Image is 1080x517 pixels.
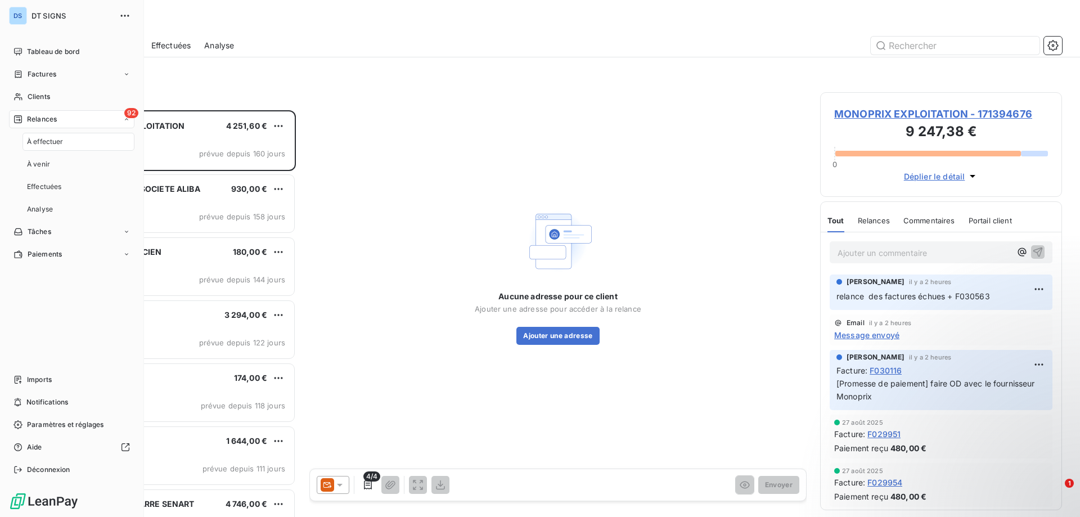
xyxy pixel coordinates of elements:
[834,329,899,341] span: Message envoyé
[870,365,902,376] span: F030116
[27,47,79,57] span: Tableau de bord
[199,149,285,158] span: prévue depuis 160 jours
[28,249,62,259] span: Paiements
[224,310,268,320] span: 3 294,00 €
[834,442,888,454] span: Paiement reçu
[842,419,883,426] span: 27 août 2025
[28,69,56,79] span: Factures
[475,304,641,313] span: Ajouter une adresse pour accéder à la relance
[834,491,888,502] span: Paiement reçu
[27,159,50,169] span: À venir
[199,338,285,347] span: prévue depuis 122 jours
[516,327,599,345] button: Ajouter une adresse
[836,291,990,301] span: relance des factures échues + F030563
[827,216,844,225] span: Tout
[202,464,285,473] span: prévue depuis 111 jours
[201,401,285,410] span: prévue depuis 118 jours
[363,471,380,482] span: 4/4
[231,184,267,194] span: 930,00 €
[909,278,951,285] span: il y a 2 heures
[124,108,138,118] span: 92
[54,110,296,517] div: grid
[836,379,1037,401] span: [Promesse de paiement] faire OD avec le fournisseur Monoprix
[9,492,79,510] img: Logo LeanPay
[834,476,865,488] span: Facture :
[9,7,27,25] div: DS
[28,227,51,237] span: Tâches
[855,408,1080,487] iframe: Intercom notifications message
[199,275,285,284] span: prévue depuis 144 jours
[27,114,57,124] span: Relances
[832,160,837,169] span: 0
[234,373,267,383] span: 174,00 €
[27,137,64,147] span: À effectuer
[204,40,234,51] span: Analyse
[847,277,904,287] span: [PERSON_NAME]
[1065,479,1074,488] span: 1
[226,436,268,446] span: 1 644,00 €
[858,216,890,225] span: Relances
[27,465,70,475] span: Déconnexion
[27,204,53,214] span: Analyse
[842,467,883,474] span: 27 août 2025
[226,121,268,131] span: 4 251,60 €
[834,428,865,440] span: Facture :
[847,352,904,362] span: [PERSON_NAME]
[904,170,965,182] span: Déplier le détail
[27,375,52,385] span: Imports
[9,438,134,456] a: Aide
[233,247,267,257] span: 180,00 €
[26,397,68,407] span: Notifications
[27,442,42,452] span: Aide
[834,122,1048,144] h3: 9 247,38 €
[909,354,951,361] span: il y a 2 heures
[836,365,867,376] span: Facture :
[1042,479,1069,506] iframe: Intercom live chat
[199,212,285,221] span: prévue depuis 158 jours
[27,182,62,192] span: Effectuées
[871,37,1039,55] input: Rechercher
[27,420,103,430] span: Paramètres et réglages
[834,106,1048,122] span: MONOPRIX EXPLOITATION - 171394676
[847,320,865,326] span: Email
[226,499,268,509] span: 4 746,00 €
[758,476,799,494] button: Envoyer
[498,291,617,302] span: Aucune adresse pour ce client
[151,40,191,51] span: Effectuées
[31,11,112,20] span: DT SIGNS
[28,92,50,102] span: Clients
[890,491,926,502] span: 480,00 €
[969,216,1012,225] span: Portail client
[869,320,911,326] span: il y a 2 heures
[901,170,982,183] button: Déplier le détail
[522,205,594,277] img: Empty state
[903,216,955,225] span: Commentaires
